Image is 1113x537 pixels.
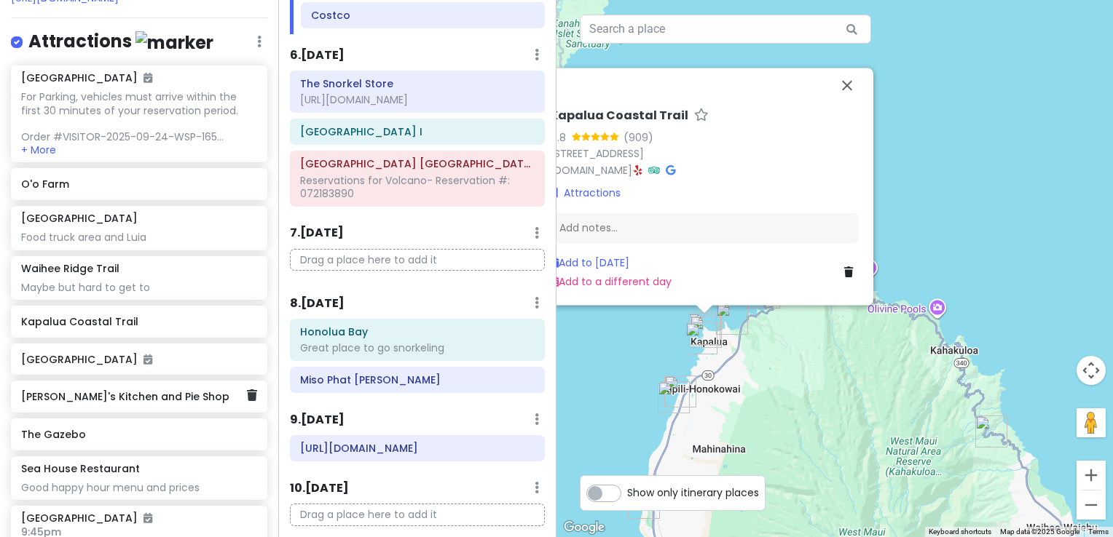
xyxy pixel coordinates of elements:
[290,249,545,271] p: Drag a place here to add it
[28,30,213,54] h4: Attractions
[21,428,256,441] h6: The Gazebo
[550,147,644,162] a: [STREET_ADDRESS]
[21,481,256,494] div: Good happy hour menu and prices
[21,353,256,366] h6: [GEOGRAPHIC_DATA]
[970,410,1013,453] div: Waihee Ridge Trail
[1077,461,1106,490] button: Zoom in
[844,264,859,280] a: Delete place
[135,31,213,54] img: marker
[694,108,709,124] a: Star place
[550,163,632,178] a: [DOMAIN_NAME]
[300,325,535,338] h6: Honolua Bay
[550,108,859,179] div: ·
[300,157,535,170] h6: Haleakalā National Park Summit District Entrance Station
[300,125,535,138] h6: Kamaole Beach Park I
[1077,408,1106,437] button: Drag Pegman onto the map to open Street View
[300,77,535,90] h6: The Snorkel Store
[550,108,688,124] h6: Kapalua Coastal Trail
[21,390,246,403] h6: [PERSON_NAME]'s Kitchen and Pie Shop
[550,213,859,244] div: Add notes...
[680,317,723,360] div: The Gazebo
[143,354,152,365] i: Added to itinerary
[290,296,345,311] h6: 8 . [DATE]
[1077,356,1106,385] button: Map camera controls
[658,370,702,413] div: Miso Phat Sushi Lahaina
[550,185,621,201] a: Attractions
[652,375,696,419] div: Pohaku Beach Park
[830,68,865,103] button: Close
[648,165,660,175] i: Tripadvisor
[21,315,256,328] h6: Kapalua Coastal Trail
[560,518,608,537] a: Open this area in Google Maps (opens a new window)
[683,307,726,351] div: Kapalua Coastal Trail
[300,442,535,455] h6: https://gosurfmaui.com/
[550,275,672,290] a: Add to a different day
[550,255,629,270] a: Add to [DATE]
[300,373,535,386] h6: Miso Phat Sushi Lahaina
[21,262,119,275] h6: Waihee Ridge Trail
[21,462,140,475] h6: Sea House Restaurant
[21,143,56,156] button: + More
[1000,528,1079,536] span: Map data ©2025 Google
[627,485,759,501] span: Show only itinerary places
[929,527,991,537] button: Keyboard shortcuts
[666,165,675,175] i: Google Maps
[21,212,138,225] h6: [GEOGRAPHIC_DATA]
[580,15,871,44] input: Search a place
[1077,490,1106,520] button: Zoom out
[21,281,256,294] div: Maybe but hard to get to
[143,513,152,523] i: Added to itinerary
[21,71,152,84] h6: [GEOGRAPHIC_DATA]
[550,130,572,146] div: 4.8
[300,341,535,354] div: Great place to go snorkeling
[290,481,349,496] h6: 10 . [DATE]
[710,297,754,341] div: The Banyan Tree
[290,226,344,241] h6: 7 . [DATE]
[21,231,256,244] div: Food truck area and Luia
[560,518,608,537] img: Google
[290,48,345,63] h6: 6 . [DATE]
[300,174,535,200] div: Reservations for Volcano- Reservation #: 072183890
[311,9,535,22] h6: Costco
[247,386,257,405] a: Delete place
[21,90,256,143] div: For Parking, vehicles must arrive within the first 30 minutes of your reservation period. Order #...
[21,512,152,525] h6: [GEOGRAPHIC_DATA]
[624,130,653,146] div: (909)
[290,504,545,526] p: Drag a place here to add it
[143,73,152,83] i: Added to itinerary
[1088,528,1109,536] a: Terms (opens in new tab)
[21,178,256,191] h6: O'o Farm
[300,93,535,106] div: [URL][DOMAIN_NAME]
[684,310,728,354] div: Sea House Restaurant
[290,413,345,428] h6: 9 . [DATE]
